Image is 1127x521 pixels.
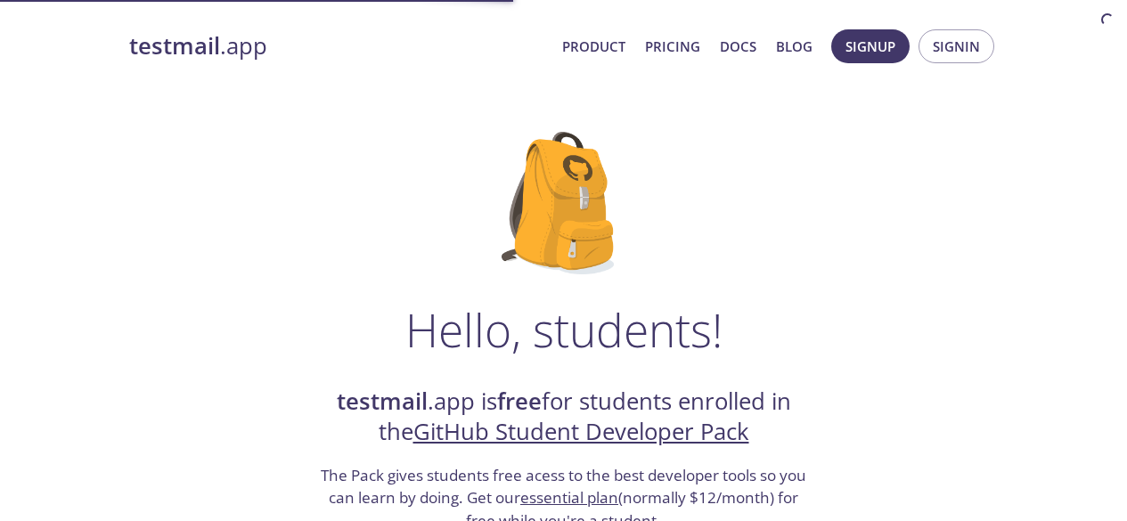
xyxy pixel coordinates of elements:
[413,416,749,447] a: GitHub Student Developer Pack
[405,303,723,356] h1: Hello, students!
[720,35,756,58] a: Docs
[497,386,542,417] strong: free
[129,31,548,61] a: testmail.app
[319,387,809,448] h2: .app is for students enrolled in the
[337,386,428,417] strong: testmail
[645,35,700,58] a: Pricing
[831,29,910,63] button: Signup
[129,30,220,61] strong: testmail
[919,29,994,63] button: Signin
[933,35,980,58] span: Signin
[502,132,625,274] img: github-student-backpack.png
[562,35,625,58] a: Product
[776,35,813,58] a: Blog
[845,35,895,58] span: Signup
[520,487,618,508] a: essential plan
